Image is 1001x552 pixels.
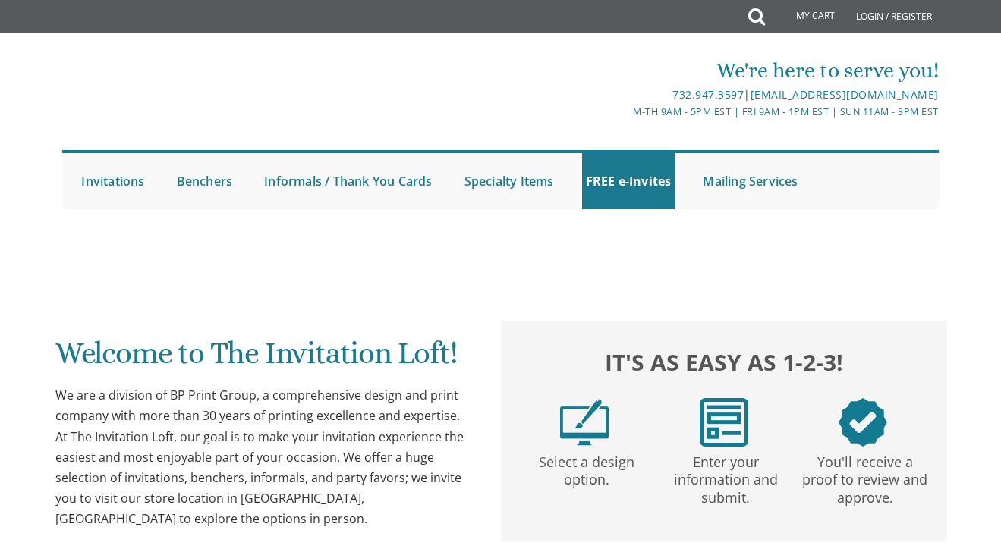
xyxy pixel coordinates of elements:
[560,398,609,447] img: step1.png
[659,447,792,507] p: Enter your information and submit.
[839,398,887,447] img: step3.png
[55,337,473,381] h1: Welcome to The Invitation Loft!
[520,447,653,489] p: Select a design option.
[763,2,845,32] a: My Cart
[515,346,933,379] h2: It's as easy as 1-2-3!
[582,153,675,209] a: FREE e-Invites
[77,153,148,209] a: Invitations
[355,104,938,120] div: M-Th 9am - 5pm EST | Fri 9am - 1pm EST | Sun 11am - 3pm EST
[173,153,237,209] a: Benchers
[672,87,744,102] a: 732.947.3597
[355,86,938,104] div: |
[699,153,801,209] a: Mailing Services
[355,55,938,86] div: We're here to serve you!
[461,153,558,209] a: Specialty Items
[798,447,931,507] p: You'll receive a proof to review and approve.
[700,398,748,447] img: step2.png
[751,87,939,102] a: [EMAIL_ADDRESS][DOMAIN_NAME]
[55,385,473,529] div: We are a division of BP Print Group, a comprehensive design and print company with more than 30 y...
[260,153,436,209] a: Informals / Thank You Cards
